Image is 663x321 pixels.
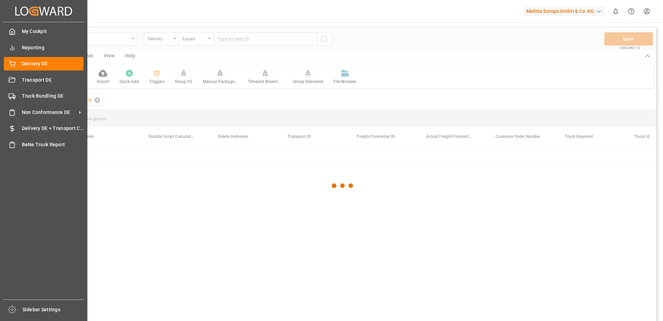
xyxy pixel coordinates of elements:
[4,138,84,151] a: BeNe Truck Report
[623,3,639,19] button: Help Center
[4,122,84,135] a: Delivery DE + Transport Cost
[22,92,84,100] span: Truck Bundling DE
[4,41,84,54] a: Reporting
[22,44,84,51] span: Reporting
[608,3,623,19] button: show 0 new notifications
[22,60,84,67] span: Delivery DE
[23,306,85,313] span: Sidebar Settings
[4,89,84,103] a: Truck Bundling DE
[22,109,77,116] span: Non Conformance DE
[524,6,605,16] div: Melitta Europa GmbH & Co. KG
[22,76,84,84] span: Transport DE
[22,141,84,148] span: BeNe Truck Report
[4,25,84,38] a: My Cockpit
[22,28,84,35] span: My Cockpit
[524,5,608,18] button: Melitta Europa GmbH & Co. KG
[4,57,84,71] a: Delivery DE
[4,73,84,87] a: Transport DE
[22,125,84,132] span: Delivery DE + Transport Cost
